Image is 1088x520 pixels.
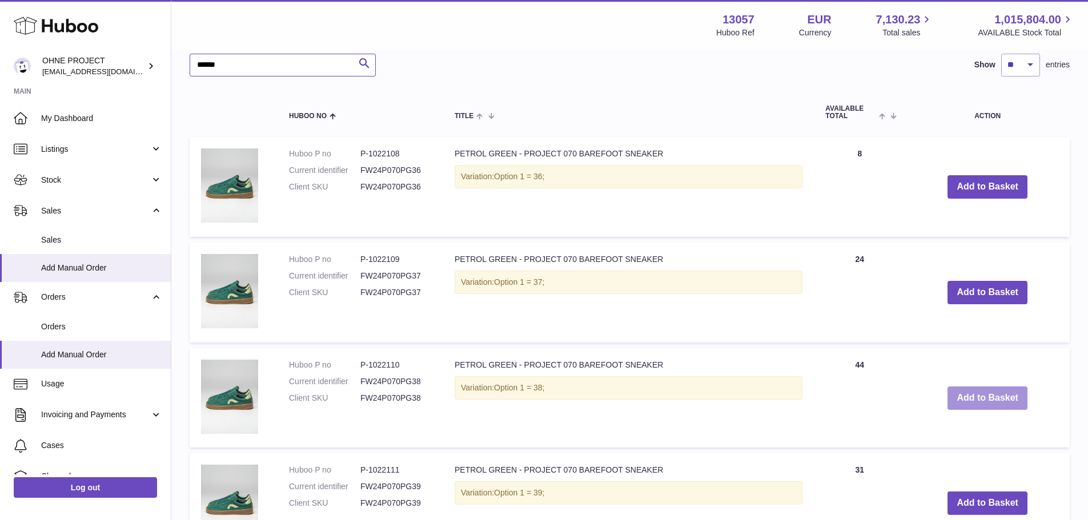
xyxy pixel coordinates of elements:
[41,409,150,420] span: Invoicing and Payments
[289,393,360,404] dt: Client SKU
[978,12,1074,38] a: 1,015,804.00 AVAILABLE Stock Total
[443,137,814,237] td: PETROL GREEN - PROJECT 070 BAREFOOT SNEAKER
[443,348,814,448] td: PETROL GREEN - PROJECT 070 BAREFOOT SNEAKER
[41,235,162,245] span: Sales
[360,360,432,370] dd: P-1022110
[289,287,360,298] dt: Client SKU
[289,360,360,370] dt: Huboo P no
[42,55,145,77] div: OHNE PROJECT
[41,378,162,389] span: Usage
[41,175,150,186] span: Stock
[42,67,168,76] span: [EMAIL_ADDRESS][DOMAIN_NAME]
[14,477,157,498] a: Log out
[455,271,802,294] div: Variation:
[722,12,754,27] strong: 13057
[948,175,1027,199] button: Add to Basket
[41,321,162,332] span: Orders
[814,243,905,342] td: 24
[360,148,432,159] dd: P-1022108
[455,165,802,188] div: Variation:
[978,27,1074,38] span: AVAILABLE Stock Total
[494,488,544,497] span: Option 1 = 39;
[289,254,360,265] dt: Huboo P no
[201,360,258,434] img: PETROL GREEN - PROJECT 070 BAREFOOT SNEAKER
[994,12,1061,27] span: 1,015,804.00
[360,287,432,298] dd: FW24P070PG37
[41,113,162,124] span: My Dashboard
[41,263,162,273] span: Add Manual Order
[360,376,432,387] dd: FW24P070PG38
[1046,59,1070,70] span: entries
[41,349,162,360] span: Add Manual Order
[948,386,1027,410] button: Add to Basket
[360,165,432,176] dd: FW24P070PG36
[882,27,933,38] span: Total sales
[201,254,258,328] img: PETROL GREEN - PROJECT 070 BAREFOOT SNEAKER
[716,27,754,38] div: Huboo Ref
[455,112,473,120] span: Title
[494,172,544,181] span: Option 1 = 36;
[360,481,432,492] dd: FW24P070PG39
[814,348,905,448] td: 44
[814,137,905,237] td: 8
[289,112,327,120] span: Huboo no
[360,393,432,404] dd: FW24P070PG38
[905,94,1070,131] th: Action
[455,376,802,400] div: Variation:
[974,59,995,70] label: Show
[289,481,360,492] dt: Current identifier
[360,182,432,192] dd: FW24P070PG36
[41,144,150,155] span: Listings
[289,498,360,509] dt: Client SKU
[455,481,802,505] div: Variation:
[825,105,876,120] span: AVAILABLE Total
[289,182,360,192] dt: Client SKU
[360,271,432,281] dd: FW24P070PG37
[807,12,831,27] strong: EUR
[41,292,150,303] span: Orders
[948,281,1027,304] button: Add to Basket
[41,440,162,451] span: Cases
[289,165,360,176] dt: Current identifier
[799,27,832,38] div: Currency
[289,376,360,387] dt: Current identifier
[360,498,432,509] dd: FW24P070PG39
[41,205,150,216] span: Sales
[289,271,360,281] dt: Current identifier
[14,58,31,75] img: internalAdmin-13057@internal.huboo.com
[360,465,432,475] dd: P-1022111
[201,148,258,223] img: PETROL GREEN - PROJECT 070 BAREFOOT SNEAKER
[494,383,544,392] span: Option 1 = 38;
[360,254,432,265] dd: P-1022109
[289,148,360,159] dt: Huboo P no
[289,465,360,475] dt: Huboo P no
[41,471,162,482] span: Channels
[948,491,1027,515] button: Add to Basket
[876,12,921,27] span: 7,130.23
[443,243,814,342] td: PETROL GREEN - PROJECT 070 BAREFOOT SNEAKER
[494,277,544,287] span: Option 1 = 37;
[876,12,934,38] a: 7,130.23 Total sales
